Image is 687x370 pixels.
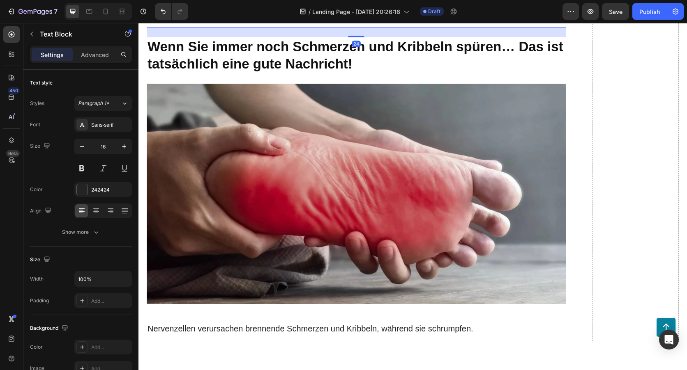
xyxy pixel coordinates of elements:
[602,3,629,20] button: Save
[428,8,440,15] span: Draft
[30,121,40,128] div: Font
[81,50,109,59] p: Advanced
[54,7,58,16] p: 7
[30,186,43,193] div: Color
[659,330,679,349] div: Open Intercom Messenger
[30,206,53,217] div: Align
[30,275,44,283] div: Width
[609,8,622,15] span: Save
[30,254,52,265] div: Size
[138,23,687,342] iframe: Design area
[91,186,130,194] div: 242424
[30,225,132,240] button: Show more
[30,79,53,87] div: Text style
[30,343,43,351] div: Color
[78,100,109,107] span: Paragraph 1*
[40,29,110,39] p: Text Block
[62,228,100,236] div: Show more
[632,3,667,20] button: Publish
[3,3,61,20] button: 7
[30,297,49,304] div: Padding
[75,272,131,286] input: Auto
[155,3,188,20] div: Undo/Redo
[312,7,400,16] span: Landing Page - [DATE] 20:26:16
[91,121,130,129] div: Sans-serif
[6,150,20,157] div: Beta
[309,7,311,16] span: /
[41,50,64,59] p: Settings
[8,87,20,94] div: 450
[639,7,660,16] div: Publish
[30,141,52,152] div: Size
[30,323,70,334] div: Background
[91,344,130,351] div: Add...
[74,96,132,111] button: Paragraph 1*
[30,100,44,107] div: Styles
[91,297,130,305] div: Add...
